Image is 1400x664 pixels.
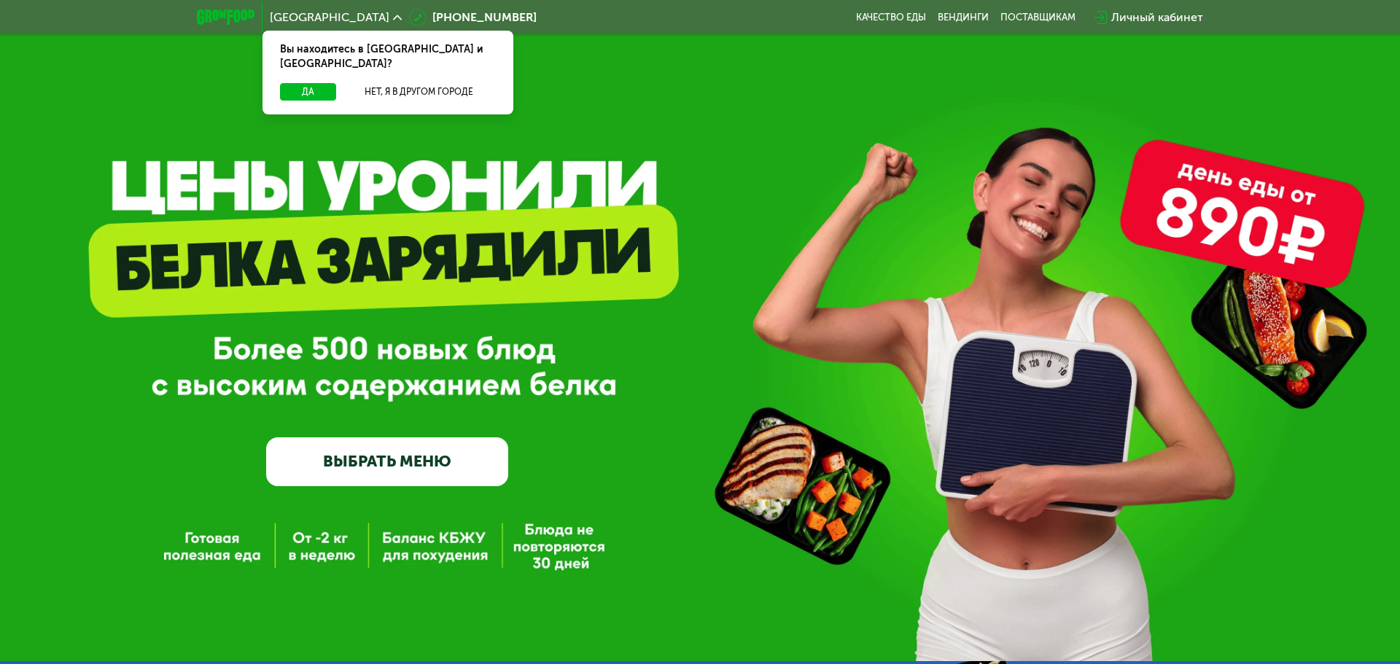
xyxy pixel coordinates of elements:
button: Нет, я в другом городе [342,83,496,101]
div: Вы находитесь в [GEOGRAPHIC_DATA] и [GEOGRAPHIC_DATA]? [262,31,513,83]
a: Вендинги [938,12,989,23]
a: ВЫБРАТЬ МЕНЮ [266,437,508,486]
a: Качество еды [856,12,926,23]
a: [PHONE_NUMBER] [409,9,537,26]
span: [GEOGRAPHIC_DATA] [270,12,389,23]
button: Да [280,83,336,101]
div: поставщикам [1000,12,1076,23]
div: Личный кабинет [1111,9,1203,26]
